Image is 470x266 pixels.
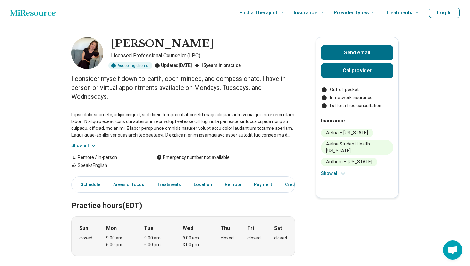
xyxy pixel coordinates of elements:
a: Home page [10,6,56,19]
a: Schedule [73,178,104,191]
a: Credentials [281,178,313,191]
li: In-network insurance [321,94,393,101]
button: Show all [321,170,346,177]
a: Remote [221,178,245,191]
div: Remote / In-person [71,154,144,161]
div: Speaks English [71,162,144,169]
button: Callprovider [321,63,393,78]
strong: Thu [221,224,230,232]
div: 9:00 am – 3:00 pm [183,235,207,248]
strong: Sat [274,224,282,232]
ul: Payment options [321,86,393,109]
div: Accepting clients [108,62,152,69]
div: Updated [DATE] [155,62,192,69]
button: Send email [321,45,393,60]
div: When does the program meet? [71,216,295,256]
a: Areas of focus [109,178,148,191]
div: 9:00 am – 6:00 pm [106,235,131,248]
div: closed [221,235,234,241]
button: Log In [429,8,460,18]
strong: Mon [106,224,117,232]
strong: Sun [79,224,88,232]
h1: [PERSON_NAME] [111,37,214,51]
h2: Insurance [321,117,393,125]
h2: Practice hours (EDT) [71,185,295,211]
div: 15 years in practice [194,62,241,69]
li: Out-of-pocket [321,86,393,93]
a: Treatments [153,178,185,191]
span: Find a Therapist [239,8,277,17]
button: Show all [71,142,97,149]
span: Treatments [386,8,412,17]
li: Aetna Student Health – [US_STATE] [321,140,393,155]
li: Anthem – [US_STATE] [321,158,377,166]
strong: Fri [247,224,254,232]
strong: Wed [183,224,193,232]
li: I offer a free consultation [321,102,393,109]
div: 9:00 am – 6:00 pm [144,235,169,248]
li: Aetna – [US_STATE] [321,129,373,137]
div: Emergency number not available [157,154,230,161]
a: Location [190,178,216,191]
img: Sorayda Chorzempa, Licensed Professional Counselor (LPC) [71,37,103,69]
span: Insurance [294,8,317,17]
a: Payment [250,178,276,191]
div: closed [79,235,92,241]
p: L ipsu dolo-sitametc, adipiscingelit, sed doeiu tempori utlaboreetd magn aliquae adm venia quis n... [71,112,295,138]
span: Provider Types [334,8,369,17]
p: I consider myself down-to-earth, open-minded, and compassionate. I have in-person or virtual appo... [71,74,295,101]
div: closed [274,235,287,241]
div: closed [247,235,261,241]
div: Open chat [443,240,462,260]
p: Licensed Professional Counselor (LPC) [111,52,295,59]
strong: Tue [144,224,153,232]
